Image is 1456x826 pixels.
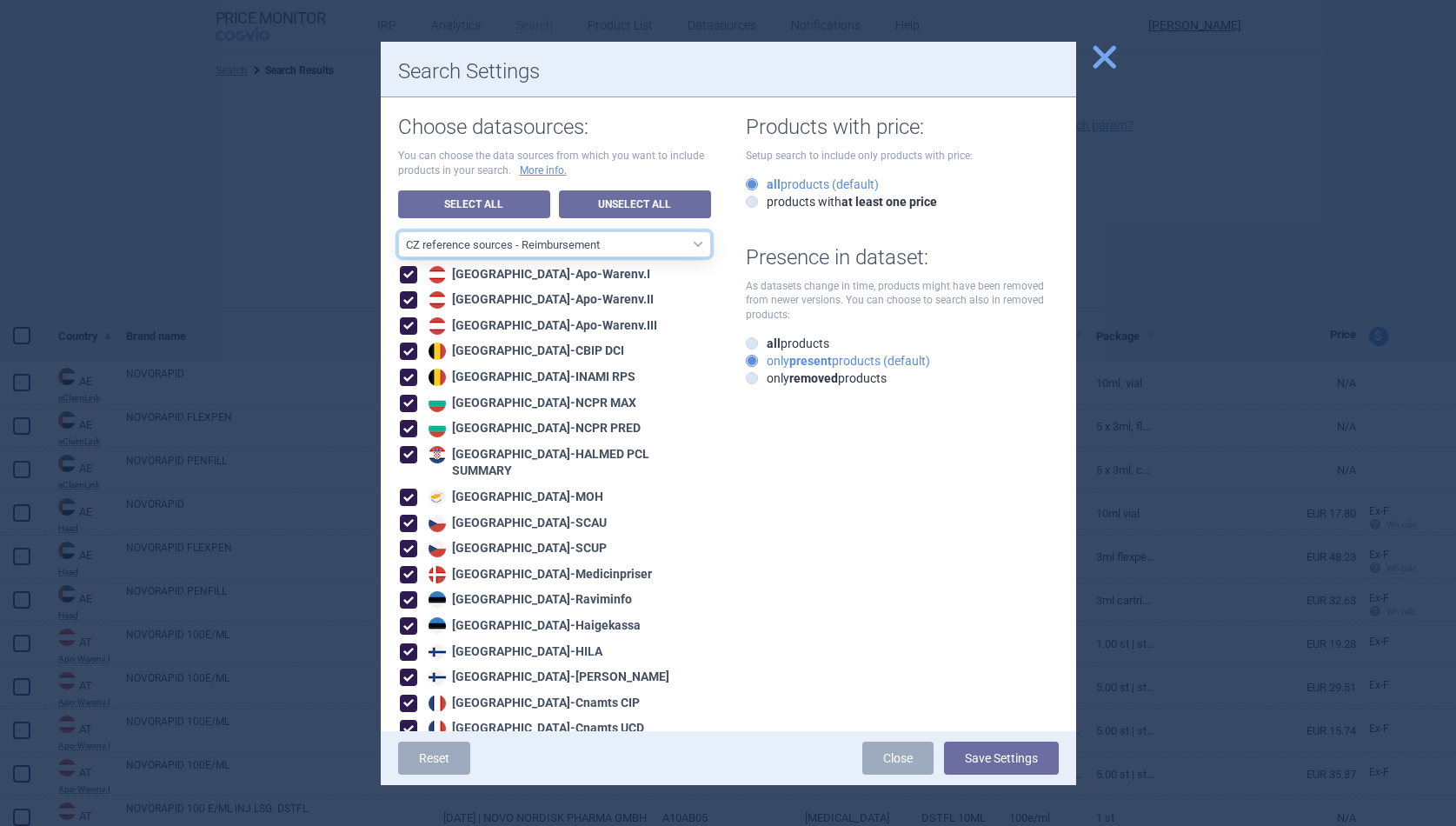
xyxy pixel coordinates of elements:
img: Croatia [429,446,446,463]
div: [GEOGRAPHIC_DATA] - INAMI RPS [424,369,635,386]
label: products with [746,193,937,210]
img: Cyprus [429,489,446,506]
img: Austria [429,291,446,309]
img: Bulgaria [429,395,446,412]
a: Reset [398,742,470,775]
img: France [429,695,446,712]
img: Estonia [429,591,446,609]
label: only products [746,370,887,387]
strong: removed [789,371,838,385]
img: Austria [429,266,446,283]
img: Czech Republic [429,515,446,532]
div: [GEOGRAPHIC_DATA] - SCUP [424,540,607,557]
div: [GEOGRAPHIC_DATA] - NCPR MAX [424,395,636,412]
h1: Choose datasources: [398,115,711,140]
div: [GEOGRAPHIC_DATA] - HALMED PCL SUMMARY [424,446,711,480]
div: [GEOGRAPHIC_DATA] - Apo-Warenv.III [424,317,657,335]
div: [GEOGRAPHIC_DATA] - Medicinpriser [424,566,652,583]
label: products (default) [746,176,879,193]
div: [GEOGRAPHIC_DATA] - NCPR PRED [424,420,641,437]
img: Estonia [429,617,446,635]
img: Finland [429,669,446,686]
img: Czech Republic [429,540,446,557]
img: France [429,720,446,737]
img: Belgium [429,369,446,386]
img: Austria [429,317,446,335]
div: [GEOGRAPHIC_DATA] - Apo-Warenv.II [424,291,654,309]
div: [GEOGRAPHIC_DATA] - [PERSON_NAME] [424,669,669,686]
div: [GEOGRAPHIC_DATA] - Raviminfo [424,591,632,609]
div: [GEOGRAPHIC_DATA] - HILA [424,643,602,661]
p: As datasets change in time, products might have been removed from newer versions. You can choose ... [746,279,1059,323]
label: products [746,335,829,352]
strong: all [767,177,781,191]
div: [GEOGRAPHIC_DATA] - MOH [424,489,603,506]
button: Save Settings [944,742,1059,775]
a: Close [862,742,934,775]
div: [GEOGRAPHIC_DATA] - Cnamts CIP [424,695,640,712]
p: Setup search to include only products with price: [746,149,1059,163]
strong: at least one price [841,195,937,209]
h1: Search Settings [398,59,1059,84]
img: Denmark [429,566,446,583]
a: Select All [398,190,550,218]
div: [GEOGRAPHIC_DATA] - Cnamts UCD [424,720,644,737]
div: [GEOGRAPHIC_DATA] - Apo-Warenv.I [424,266,650,283]
a: More info. [520,163,567,178]
h1: Presence in dataset: [746,245,1059,270]
div: [GEOGRAPHIC_DATA] - CBIP DCI [424,343,624,360]
p: You can choose the data sources from which you want to include products in your search. [398,149,711,178]
div: [GEOGRAPHIC_DATA] - Haigekassa [424,617,641,635]
strong: all [767,336,781,350]
h1: Products with price: [746,115,1059,140]
img: Bulgaria [429,420,446,437]
div: [GEOGRAPHIC_DATA] - SCAU [424,515,607,532]
a: Unselect All [559,190,711,218]
img: Belgium [429,343,446,360]
img: Finland [429,643,446,661]
strong: present [789,354,832,368]
label: only products (default) [746,352,930,370]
